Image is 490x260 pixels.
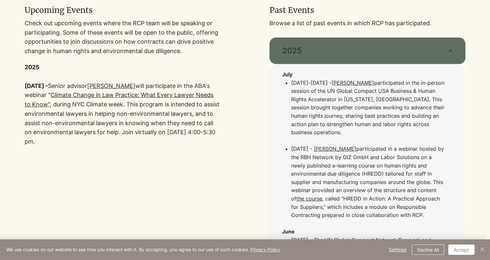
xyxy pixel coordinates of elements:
p: participated in a webinar hosted by the RBH Network by GIZ GmbH and Labor Solutions on a newly pu... [291,145,447,219]
button: 2025 [269,38,465,64]
button: Decline All [412,244,444,255]
p: [DATE]-[DATE] - participated in the in-person session of the UN Global Compact USA Business & Hum... [291,79,447,145]
a: [PERSON_NAME] [332,80,374,86]
span: Settings [389,245,406,255]
p: 2025​ [25,63,221,72]
button: Close [478,244,486,255]
a: , during NYC Climate week. This program is intended to assist environmental lawyers in helping no... [25,101,220,145]
img: Close [478,245,486,253]
span: ​June [282,228,295,235]
a: Climate Change in Law Practice: What Every Lawyer Needs to Know" [25,92,213,108]
button: Accept [448,244,474,255]
p: ​ [282,70,447,79]
p: ​ [25,72,221,81]
p: [DATE] - [25,81,221,147]
span: Senior advisor will participate in the ABA's webinar " [25,82,220,145]
span: 2025 [282,45,436,56]
h2: Past Events [269,5,439,16]
a: Privacy Policy [250,247,280,252]
a: the course [296,195,322,202]
h2: Upcoming Events [25,5,221,16]
span: We use cookies on our website to see how you interact with it. By accepting, you agree to our use... [6,247,280,253]
a: [DATE] - [291,146,312,152]
span: July [282,71,292,78]
a: [PERSON_NAME] [87,82,135,89]
p: Browse a list of past events in which RCP has participated. [269,19,465,28]
a: [PERSON_NAME] [314,146,356,152]
p: Check out upcoming events where the RCP team will be speaking or participating. Some of these eve... [25,19,221,56]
